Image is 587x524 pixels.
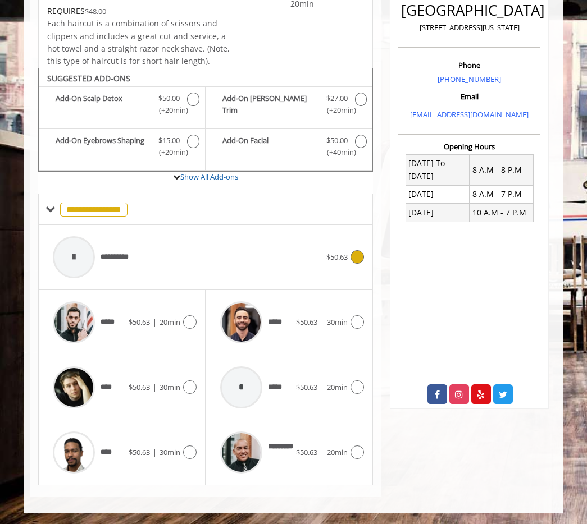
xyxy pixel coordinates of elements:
span: (+20min ) [324,104,349,116]
span: | [153,447,157,457]
p: [STREET_ADDRESS][US_STATE] [401,22,538,34]
span: $15.00 [158,135,180,146]
b: Add-On Scalp Detox [56,93,152,116]
span: 30min [160,447,180,457]
span: This service needs some Advance to be paid before we block your appointment [47,6,85,16]
a: [EMAIL_ADDRESS][DOMAIN_NAME] [410,109,529,119]
div: The Made Man Haircut Add-onS [38,68,374,172]
span: $50.63 [129,317,150,327]
span: | [320,447,324,457]
td: [DATE] To [DATE] [406,154,469,185]
h3: Email [401,93,538,100]
td: 8 A.M - 7 P.M [470,185,533,203]
span: (+40min ) [324,146,349,158]
b: SUGGESTED ADD-ONS [47,73,130,84]
span: 30min [160,382,180,392]
span: $50.00 [326,135,348,146]
h2: [GEOGRAPHIC_DATA] [401,2,538,19]
span: | [320,317,324,327]
span: 30min [327,317,348,327]
span: Each haircut is a combination of scissors and clippers and includes a great cut and service, a ho... [47,18,230,66]
a: [PHONE_NUMBER] [438,74,501,84]
label: Add-On Beard Trim [211,93,367,119]
a: Show All Add-ons [180,172,238,182]
span: $50.63 [129,447,150,457]
span: | [153,317,157,327]
td: [DATE] [406,185,469,203]
div: $48.00 [47,5,234,17]
span: 20min [327,447,348,457]
span: | [153,382,157,392]
h3: Phone [401,61,538,69]
b: Add-On Facial [222,135,319,158]
label: Add-On Eyebrows Shaping [44,135,199,161]
td: 8 A.M - 8 P.M [470,154,533,185]
span: 20min [160,317,180,327]
span: $50.63 [296,317,317,327]
span: (+20min ) [157,146,181,158]
span: | [320,382,324,392]
span: $50.63 [296,382,317,392]
span: $50.63 [129,382,150,392]
b: Add-On [PERSON_NAME] Trim [222,93,319,116]
span: 20min [327,382,348,392]
label: Add-On Scalp Detox [44,93,199,119]
td: [DATE] [406,204,469,222]
span: $50.63 [326,252,348,262]
b: Add-On Eyebrows Shaping [56,135,152,158]
span: (+20min ) [157,104,181,116]
h3: Opening Hours [398,143,540,150]
span: $27.00 [326,93,348,104]
span: $50.63 [296,447,317,457]
label: Add-On Facial [211,135,367,161]
td: 10 A.M - 7 P.M [470,204,533,222]
span: $50.00 [158,93,180,104]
